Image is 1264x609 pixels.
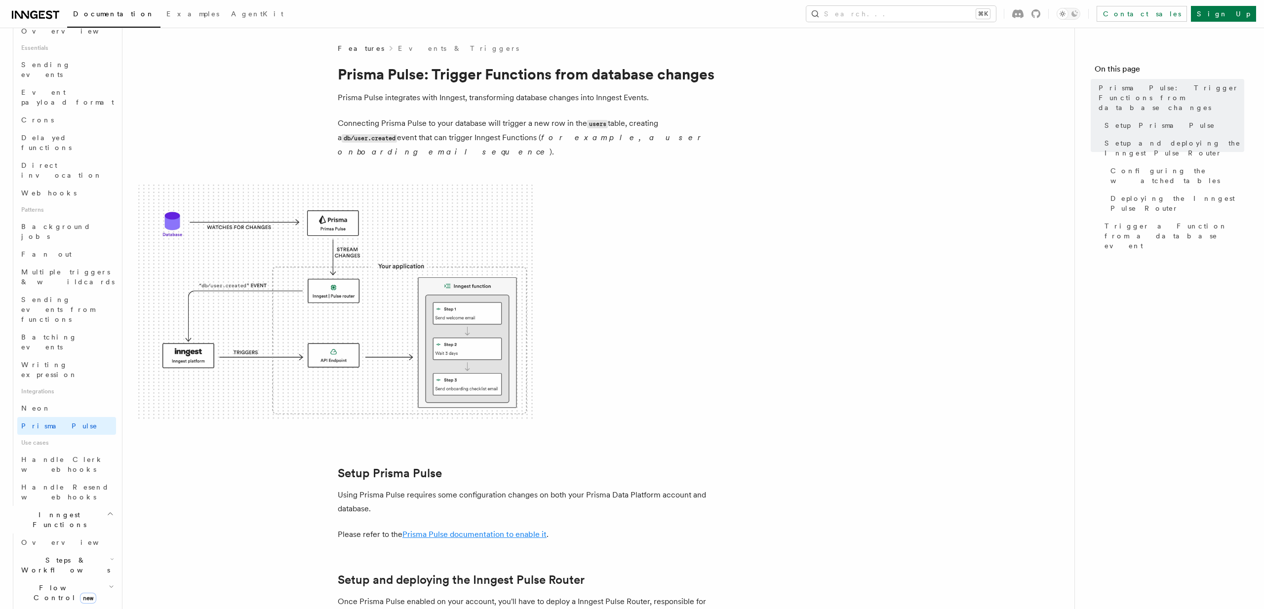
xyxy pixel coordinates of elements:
[17,328,116,356] a: Batching events
[1097,6,1187,22] a: Contact sales
[17,129,116,156] a: Delayed functions
[8,506,116,533] button: Inngest Functions
[1101,217,1244,255] a: Trigger a Function from a database event
[17,111,116,129] a: Crons
[1105,120,1215,130] span: Setup Prisma Pulse
[17,551,116,579] button: Steps & Workflows
[21,61,71,78] span: Sending events
[342,134,397,143] code: db/user.created
[225,3,289,27] a: AgentKit
[17,555,110,575] span: Steps & Workflows
[1191,6,1256,22] a: Sign Up
[17,83,116,111] a: Event payload format
[17,56,116,83] a: Sending events
[8,510,107,530] span: Inngest Functions
[17,417,116,435] a: Prisma Pulse
[21,88,114,106] span: Event payload format
[1110,166,1244,186] span: Configuring the watched tables
[17,356,116,383] a: Writing expression
[21,361,78,379] span: Writing expression
[976,9,990,19] kbd: ⌘K
[806,6,996,22] button: Search...⌘K
[402,530,547,539] a: Prisma Pulse documentation to enable it
[17,451,116,478] a: Handle Clerk webhooks
[80,593,96,604] span: new
[1106,190,1244,217] a: Deploying the Inngest Pulse Router
[21,134,72,152] span: Delayed functions
[21,27,123,35] span: Overview
[338,528,733,541] p: Please refer to the .
[1105,138,1244,158] span: Setup and deploying the Inngest Pulse Router
[1095,79,1244,116] a: Prisma Pulse: Trigger Functions from database changes
[17,40,116,56] span: Essentials
[338,65,733,83] h1: Prisma Pulse: Trigger Functions from database changes
[21,483,109,501] span: Handle Resend webhooks
[17,399,116,417] a: Neon
[21,538,123,546] span: Overview
[166,10,219,18] span: Examples
[338,488,733,516] p: Using Prisma Pulse requires some configuration changes on both your Prisma Data Platform account ...
[21,223,91,240] span: Background jobs
[17,291,116,328] a: Sending events from functions
[1105,221,1244,251] span: Trigger a Function from a database event
[1099,83,1244,113] span: Prisma Pulse: Trigger Functions from database changes
[17,383,116,399] span: Integrations
[21,333,77,351] span: Batching events
[17,184,116,202] a: Webhooks
[1101,116,1244,134] a: Setup Prisma Pulse
[21,268,115,286] span: Multiple triggers & wildcards
[1101,134,1244,162] a: Setup and deploying the Inngest Pulse Router
[338,116,733,159] p: Connecting Prisma Pulse to your database will trigger a new row in the table, creating a event th...
[160,3,225,27] a: Examples
[17,245,116,263] a: Fan out
[1106,162,1244,190] a: Configuring the watched tables
[338,91,733,105] p: Prisma Pulse integrates with Inngest, transforming database changes into Inngest Events.
[587,120,608,128] code: users
[21,189,77,197] span: Webhooks
[73,10,155,18] span: Documentation
[21,250,72,258] span: Fan out
[21,161,102,179] span: Direct invocation
[1095,63,1244,79] h4: On this page
[17,218,116,245] a: Background jobs
[138,185,533,421] img: Prisma Pulse watches your database for changes and streams them to your Inngest Pulse Router. The...
[398,43,519,53] a: Events & Triggers
[17,22,116,40] a: Overview
[338,466,442,480] a: Setup Prisma Pulse
[338,573,585,587] a: Setup and deploying the Inngest Pulse Router
[21,456,104,473] span: Handle Clerk webhooks
[67,3,160,28] a: Documentation
[338,43,384,53] span: Features
[17,583,109,603] span: Flow Control
[21,404,51,412] span: Neon
[17,202,116,218] span: Patterns
[17,478,116,506] a: Handle Resend webhooks
[21,296,95,323] span: Sending events from functions
[17,579,116,607] button: Flow Controlnew
[1057,8,1080,20] button: Toggle dark mode
[21,116,54,124] span: Crons
[8,22,116,506] div: Events & Triggers
[17,156,116,184] a: Direct invocation
[1110,193,1244,213] span: Deploying the Inngest Pulse Router
[21,422,98,430] span: Prisma Pulse
[17,263,116,291] a: Multiple triggers & wildcards
[17,533,116,551] a: Overview
[17,435,116,451] span: Use cases
[231,10,283,18] span: AgentKit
